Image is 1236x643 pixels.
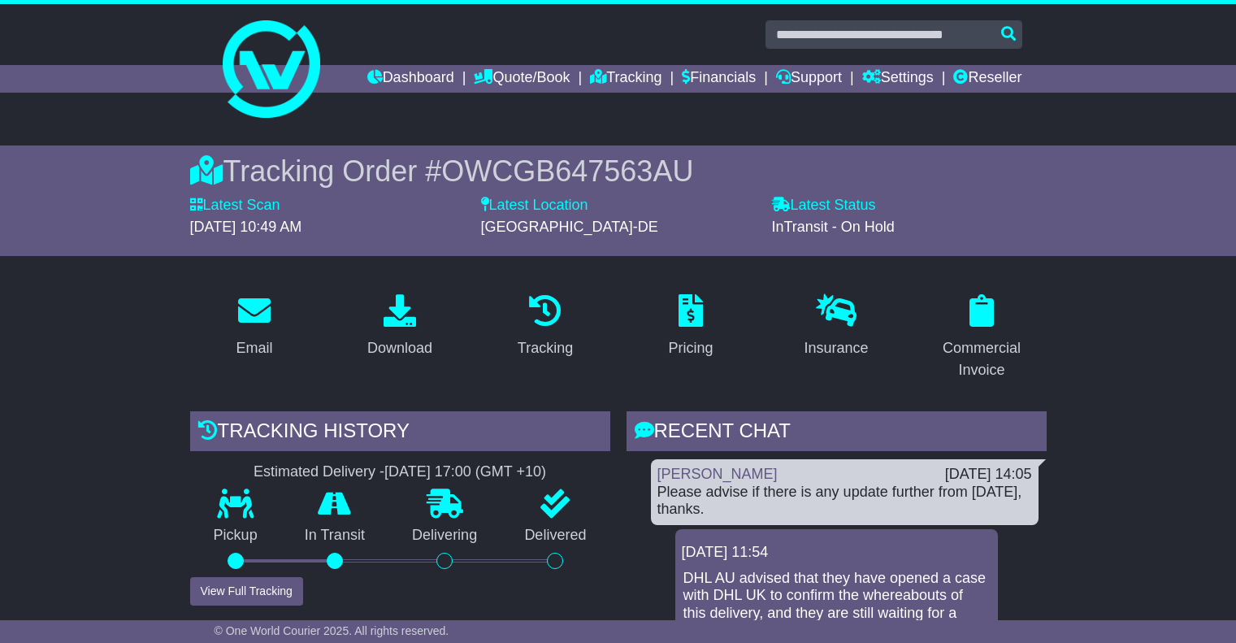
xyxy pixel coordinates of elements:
div: RECENT CHAT [627,411,1047,455]
div: Email [236,337,272,359]
p: Pickup [190,527,281,545]
a: Tracking [507,289,583,365]
label: Latest Status [772,197,876,215]
a: Dashboard [367,65,454,93]
a: Download [357,289,443,365]
a: Settings [862,65,934,93]
button: View Full Tracking [190,577,303,606]
div: [DATE] 17:00 (GMT +10) [384,463,546,481]
span: OWCGB647563AU [441,154,693,188]
p: In Transit [281,527,388,545]
div: Estimated Delivery - [190,463,610,481]
p: Delivered [501,527,609,545]
label: Latest Scan [190,197,280,215]
div: Tracking [518,337,573,359]
a: [PERSON_NAME] [657,466,778,482]
div: Tracking Order # [190,154,1047,189]
span: InTransit - On Hold [772,219,895,235]
a: Commercial Invoice [917,289,1047,387]
a: Tracking [590,65,661,93]
a: Pricing [657,289,723,365]
div: Tracking history [190,411,610,455]
div: [DATE] 14:05 [945,466,1032,484]
span: [GEOGRAPHIC_DATA]-DE [481,219,658,235]
span: © One World Courier 2025. All rights reserved. [215,624,449,637]
div: Commercial Invoice [928,337,1036,381]
div: Insurance [804,337,868,359]
a: Support [776,65,842,93]
a: Financials [682,65,756,93]
p: Delivering [388,527,501,545]
a: Email [225,289,283,365]
div: Pricing [668,337,713,359]
a: Reseller [953,65,1021,93]
label: Latest Location [481,197,588,215]
span: [DATE] 10:49 AM [190,219,302,235]
a: Quote/Book [474,65,570,93]
div: [DATE] 11:54 [682,544,991,562]
div: Download [367,337,432,359]
div: Please advise if there is any update further from [DATE], thanks. [657,484,1032,519]
a: Insurance [793,289,878,365]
